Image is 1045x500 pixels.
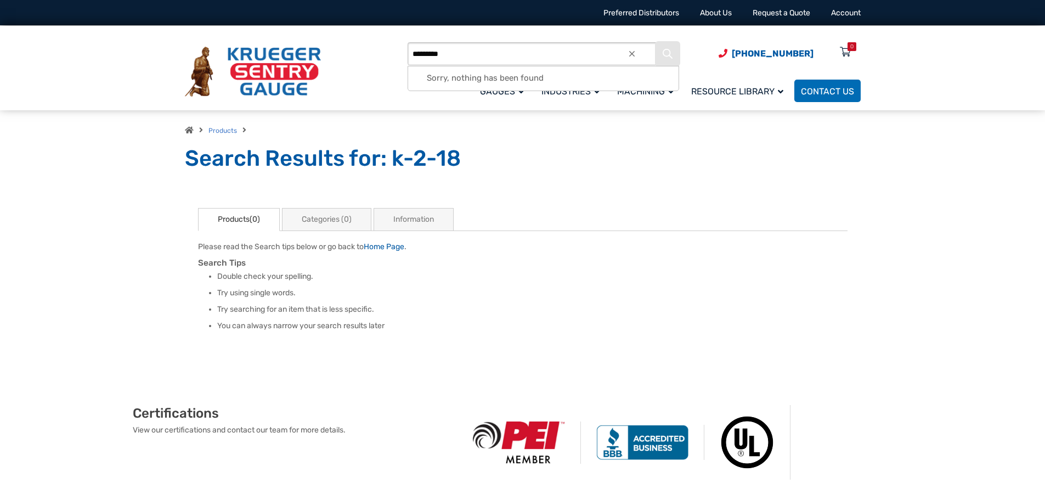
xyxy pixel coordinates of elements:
div: Sorry, nothing has been found [408,66,679,91]
a: Categories (0) [282,208,371,231]
a: Resource Library [685,78,794,104]
span: Machining [617,86,674,97]
a: Information [374,208,454,231]
h2: Certifications [133,405,457,422]
h3: Search Tips [198,258,848,268]
a: Request a Quote [753,8,810,18]
h1: Search Results for: k-2-18 [185,145,861,172]
p: Please read the Search tips below or go back to . [198,241,848,252]
li: Try using single words. [217,288,848,299]
a: Products [208,127,237,134]
a: Preferred Distributors [603,8,679,18]
span: Industries [541,86,600,97]
li: Try searching for an item that is less specific. [217,304,848,315]
li: You can always narrow your search results later [217,321,848,332]
a: Account [831,8,861,18]
a: Products(0) [198,208,280,231]
a: Contact Us [794,80,861,102]
img: Underwriters Laboratories [704,405,790,480]
p: View our certifications and contact our team for more details. [133,424,457,436]
a: Gauges [473,78,535,104]
img: PEI Member [457,422,581,464]
a: Machining [611,78,685,104]
a: About Us [700,8,732,18]
img: BBB [581,425,704,460]
li: Double check your spelling. [217,271,848,282]
a: Phone Number (920) 434-8860 [719,47,814,60]
div: 0 [850,42,854,51]
img: Krueger Sentry Gauge [185,47,321,97]
a: Home Page [364,242,404,251]
span: [PHONE_NUMBER] [732,48,814,59]
span: Resource Library [691,86,783,97]
span: Gauges [480,86,524,97]
a: Industries [535,78,611,104]
span: Contact Us [801,86,854,97]
button: Search [656,42,679,65]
